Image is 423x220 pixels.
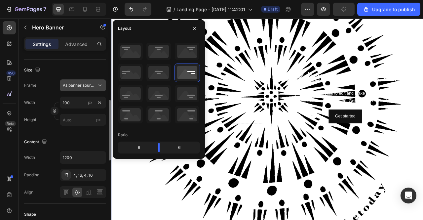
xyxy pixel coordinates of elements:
div: Content [24,138,48,147]
p: Settings [33,41,51,48]
div: Undo/Redo [125,3,151,16]
input: Auto [60,152,106,163]
div: Layout [118,25,131,31]
span: Draft [268,6,278,12]
span: Landing Page - [DATE] 11:42:01 [176,6,245,13]
label: Width [24,100,35,106]
p: Hero Banner [32,23,88,31]
div: Align [24,189,33,195]
h2: Click here to edit heading [204,64,391,85]
label: Frame [24,82,36,88]
button: 7 [3,3,49,16]
div: This is your text block. Click to edit and make it your own. Share your product's story or servic... [204,90,391,110]
input: px% [60,97,106,109]
button: Upgrade to publish [357,3,420,16]
div: 450 [6,70,16,76]
div: Beta [5,121,16,126]
button: % [86,99,94,107]
div: Size [24,66,42,75]
div: Get started [284,120,310,129]
div: Ratio [118,132,128,138]
p: Advanced [65,41,88,48]
div: % [97,100,101,106]
button: Get started [276,116,318,133]
p: 7 [43,5,46,13]
div: Width [24,154,35,160]
span: px [96,117,101,122]
div: Open Intercom Messenger [401,188,416,203]
div: Upgrade to publish [363,6,415,13]
div: Padding [24,172,39,178]
span: / [173,6,175,13]
input: px [60,114,106,126]
button: px [96,99,103,107]
div: 4, 16, 4, 16 [73,172,104,178]
iframe: Design area [111,19,423,220]
label: Height [24,117,36,123]
div: 6 [165,143,199,152]
div: px [88,100,93,106]
button: As banner source [60,79,106,91]
div: Drop element here [86,96,121,101]
span: As banner source [63,82,95,88]
div: Shape [24,211,36,217]
div: 6 [119,143,153,152]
